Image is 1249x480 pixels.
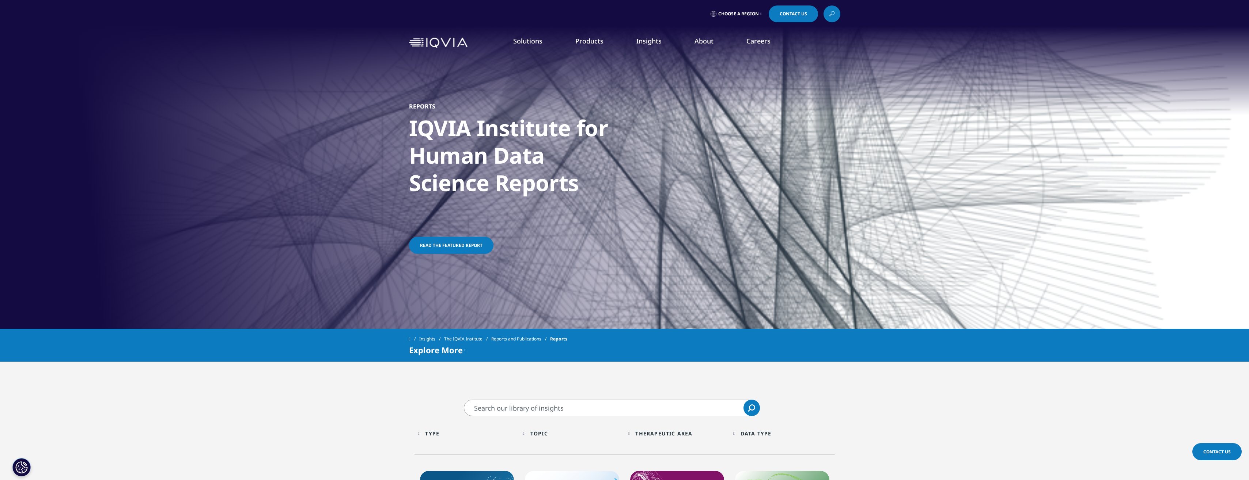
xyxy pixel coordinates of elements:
span: Choose a Region [718,11,759,17]
span: Contact Us [780,12,807,16]
a: About [694,37,714,45]
nav: Primary [470,26,840,60]
a: The IQVIA Institute [444,332,491,346]
a: Search [743,400,760,416]
h5: Reports [409,103,435,110]
a: Insights [419,332,444,346]
a: Products [575,37,603,45]
div: Therapeutic Area facet. [635,430,692,437]
svg: Search [748,404,755,412]
button: Cookies Settings [12,458,31,476]
a: Insights [636,37,662,45]
span: Contact Us [1203,449,1231,455]
div: Topic facet. [530,430,548,437]
span: Explore More [409,346,463,354]
a: Contact Us [1192,443,1242,460]
div: Data Type facet. [741,430,772,437]
a: Careers [746,37,771,45]
a: Reports and Publications [491,332,550,346]
span: Read the featured report [420,242,482,248]
a: Read the featured report [409,237,493,254]
input: Search [464,400,760,416]
h1: IQVIA Institute for Human Data Science Reports [409,114,683,201]
div: Type facet. [425,430,439,437]
a: Solutions [513,37,542,45]
a: Contact Us [769,5,818,22]
img: IQVIA Healthcare Information Technology and Pharma Clinical Research Company [409,38,468,48]
span: Reports [550,332,567,346]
